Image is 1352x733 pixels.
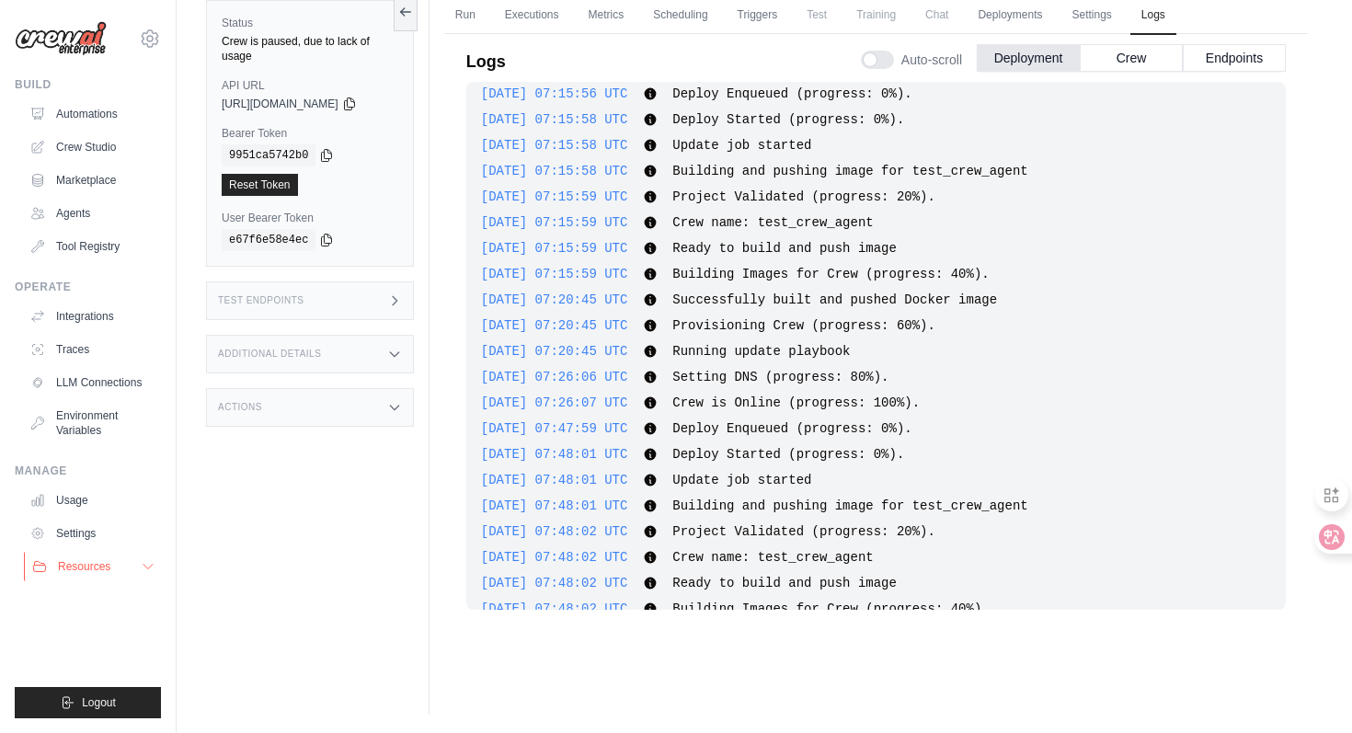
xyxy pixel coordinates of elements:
button: Crew [1080,44,1183,72]
a: Environment Variables [22,401,161,445]
span: Resources [58,559,110,574]
div: Operate [15,280,161,294]
span: Update job started [672,138,811,153]
span: Crew name: test_crew_agent [672,215,873,230]
div: 聊天小组件 [1260,645,1352,733]
label: API URL [222,78,398,93]
span: Crew name: test_crew_agent [672,550,873,565]
h3: Test Endpoints [218,295,304,306]
span: Project Validated (progress: 20%). [672,524,935,539]
span: Successfully built and pushed Docker image [672,292,997,307]
span: [DATE] 07:48:02 UTC [481,524,628,539]
code: e67f6e58e4ec [222,229,315,251]
span: Running update playbook [672,344,850,359]
a: Usage [22,486,161,515]
span: [DATE] 07:47:59 UTC [481,421,628,436]
span: Deploy Enqueued (progress: 0%). [672,421,911,436]
span: [DATE] 07:26:07 UTC [481,395,628,410]
label: User Bearer Token [222,211,398,225]
span: [DATE] 07:20:45 UTC [481,318,628,333]
a: Crew Studio [22,132,161,162]
span: [DATE] 07:48:01 UTC [481,447,628,462]
label: Bearer Token [222,126,398,141]
button: Logout [15,687,161,718]
span: [DATE] 07:20:45 UTC [481,344,628,359]
p: Logs [466,49,506,74]
h3: Actions [218,402,262,413]
span: [DATE] 07:26:06 UTC [481,370,628,384]
button: Deployment [977,44,1080,72]
a: Automations [22,99,161,129]
span: Auto-scroll [901,51,962,69]
a: LLM Connections [22,368,161,397]
a: Tool Registry [22,232,161,261]
span: Building and pushing image for test_crew_agent [672,164,1027,178]
a: Settings [22,519,161,548]
span: Ready to build and push image [672,576,897,590]
h3: Additional Details [218,349,321,360]
div: Manage [15,464,161,478]
span: Setting DNS (progress: 80%). [672,370,888,384]
div: Build [15,77,161,92]
span: [DATE] 07:15:58 UTC [481,138,628,153]
a: Marketplace [22,166,161,195]
span: [DATE] 07:48:01 UTC [481,473,628,487]
span: Ready to build and push image [672,241,897,256]
a: Agents [22,199,161,228]
span: [DATE] 07:20:45 UTC [481,292,628,307]
span: Building Images for Crew (progress: 40%). [672,267,989,281]
span: [DATE] 07:48:02 UTC [481,576,628,590]
span: Update job started [672,473,811,487]
span: [DATE] 07:15:58 UTC [481,164,628,178]
button: Endpoints [1183,44,1286,72]
span: Provisioning Crew (progress: 60%). [672,318,935,333]
span: [DATE] 07:15:59 UTC [481,241,628,256]
span: Logout [82,695,116,710]
span: [DATE] 07:48:01 UTC [481,498,628,513]
span: Crew is Online (progress: 100%). [672,395,920,410]
div: Crew is paused, due to lack of usage [222,34,398,63]
label: Status [222,16,398,30]
span: [URL][DOMAIN_NAME] [222,97,338,111]
button: Resources [24,552,163,581]
code: 9951ca5742b0 [222,144,315,166]
iframe: Chat Widget [1260,645,1352,733]
a: Traces [22,335,161,364]
span: Project Validated (progress: 20%). [672,189,935,204]
a: Integrations [22,302,161,331]
span: Building Images for Crew (progress: 40%). [672,601,989,616]
span: [DATE] 07:15:59 UTC [481,267,628,281]
span: [DATE] 07:15:59 UTC [481,189,628,204]
span: Deploy Started (progress: 0%). [672,112,904,127]
img: Logo [15,21,107,56]
span: [DATE] 07:48:02 UTC [481,550,628,565]
a: Reset Token [222,174,298,196]
span: Deploy Started (progress: 0%). [672,447,904,462]
span: [DATE] 07:15:59 UTC [481,215,628,230]
span: Deploy Enqueued (progress: 0%). [672,86,911,101]
span: [DATE] 07:48:02 UTC [481,601,628,616]
span: [DATE] 07:15:56 UTC [481,86,628,101]
span: Building and pushing image for test_crew_agent [672,498,1027,513]
span: [DATE] 07:15:58 UTC [481,112,628,127]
